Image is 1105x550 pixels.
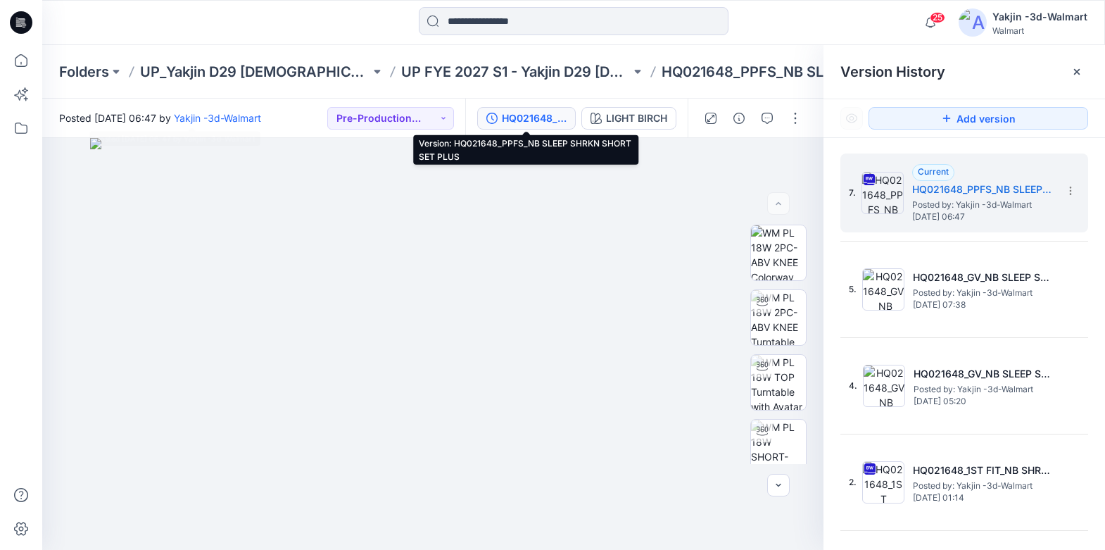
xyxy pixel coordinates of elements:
span: [DATE] 01:14 [913,493,1054,503]
div: HQ021648_PPFS_NB SLEEP SHRKN SHORT SET PLUS [502,111,567,126]
a: Yakjin -3d-Walmart [174,112,261,124]
a: Folders [59,62,109,82]
img: WM PL 18W SHORT-ABV KNEE Turntable with Avatar [751,420,806,475]
img: HQ021648_GV_NB SLEEP SHRKN SHORT SET PLUS [862,268,904,311]
h5: HQ021648_1ST FIT_NB SHRUNKEN TEE AND SHORT_TEE [913,462,1054,479]
h5: HQ021648_PPFS_NB SLEEP SHRKN SHORT SET PLUS [912,181,1053,198]
button: LIGHT BIRCH [581,107,676,130]
span: [DATE] 07:38 [913,300,1054,310]
div: Walmart [992,25,1087,36]
h5: HQ021648_GV_NB SLEEP SHRKN SHORT SET_SHORT [914,365,1054,382]
button: HQ021648_PPFS_NB SLEEP SHRKN SHORT SET PLUS [477,107,576,130]
p: HQ021648_PPFS_NB SLEEP SHRKN SHORT SET PLUS [662,62,892,82]
span: 7. [849,187,856,199]
span: Posted by: Yakjin -3d-Walmart [914,382,1054,396]
h5: HQ021648_GV_NB SLEEP SHRKN SHORT SET PLUS [913,269,1054,286]
img: WM PL 18W 2PC-ABV KNEE Turntable with Avatar [751,290,806,345]
img: WM PL 18W TOP Turntable with Avatar [751,355,806,410]
span: Posted by: Yakjin -3d-Walmart [913,286,1054,300]
div: Yakjin -3d-Walmart [992,8,1087,25]
span: Version History [840,63,945,80]
span: 2. [849,476,857,489]
span: 25 [930,12,945,23]
div: LIGHT BIRCH [606,111,667,126]
img: HQ021648_1ST FIT_NB SHRUNKEN TEE AND SHORT_TEE [862,461,904,504]
span: 4. [849,380,857,392]
span: Posted [DATE] 06:47 by [59,111,261,125]
span: Posted by: Yakjin -3d-Walmart [913,479,1054,493]
img: HQ021648_GV_NB SLEEP SHRKN SHORT SET_SHORT [863,365,905,407]
a: UP FYE 2027 S1 - Yakjin D29 [DEMOGRAPHIC_DATA] Sleepwear [401,62,631,82]
img: HQ021648_PPFS_NB SLEEP SHRKN SHORT SET PLUS [861,172,904,214]
a: UP_Yakjin D29 [DEMOGRAPHIC_DATA] Sleep [140,62,370,82]
span: 5. [849,283,857,296]
img: avatar [959,8,987,37]
span: Posted by: Yakjin -3d-Walmart [912,198,1053,212]
span: [DATE] 05:20 [914,396,1054,406]
button: Close [1071,66,1082,77]
button: Show Hidden Versions [840,107,863,130]
button: Details [728,107,750,130]
img: eyJhbGciOiJIUzI1NiIsImtpZCI6IjAiLCJzbHQiOiJzZXMiLCJ0eXAiOiJKV1QifQ.eyJkYXRhIjp7InR5cGUiOiJzdG9yYW... [90,138,776,550]
span: [DATE] 06:47 [912,212,1053,222]
img: WM PL 18W 2PC-ABV KNEE Colorway wo Avatar [751,225,806,280]
span: Current [918,166,949,177]
button: Add version [869,107,1088,130]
